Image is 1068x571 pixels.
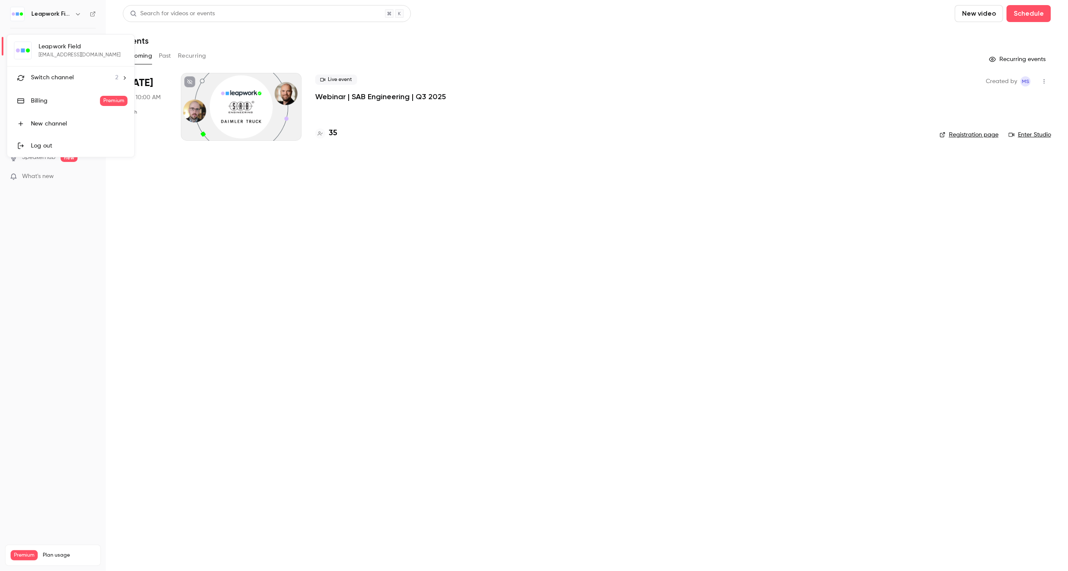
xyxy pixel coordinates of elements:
[31,120,128,128] div: New channel
[115,73,118,82] span: 2
[31,97,100,105] div: Billing
[31,73,74,82] span: Switch channel
[31,142,128,150] div: Log out
[100,96,128,106] span: Premium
